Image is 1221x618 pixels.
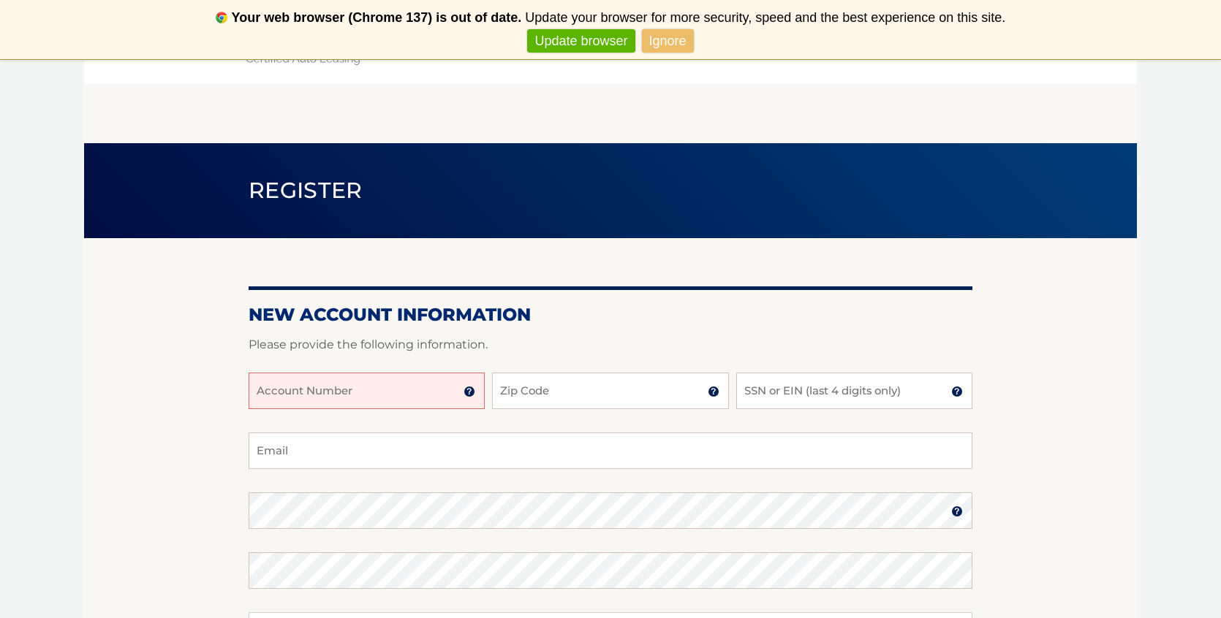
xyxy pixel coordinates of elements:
p: Please provide the following information. [249,335,972,355]
input: Account Number [249,373,485,409]
a: Update browser [527,29,635,53]
input: Zip Code [492,373,728,409]
a: Ignore [642,29,694,53]
input: Email [249,432,972,469]
h2: New Account Information [249,304,972,326]
img: tooltip.svg [951,386,963,397]
b: Your web browser (Chrome 137) is out of date. [232,10,522,25]
span: Update your browser for more security, speed and the best experience on this site. [525,10,1005,25]
img: tooltip.svg [464,386,475,397]
img: tooltip.svg [951,506,963,517]
span: Register [249,177,363,204]
input: SSN or EIN (last 4 digits only) [736,373,972,409]
img: tooltip.svg [708,386,719,397]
